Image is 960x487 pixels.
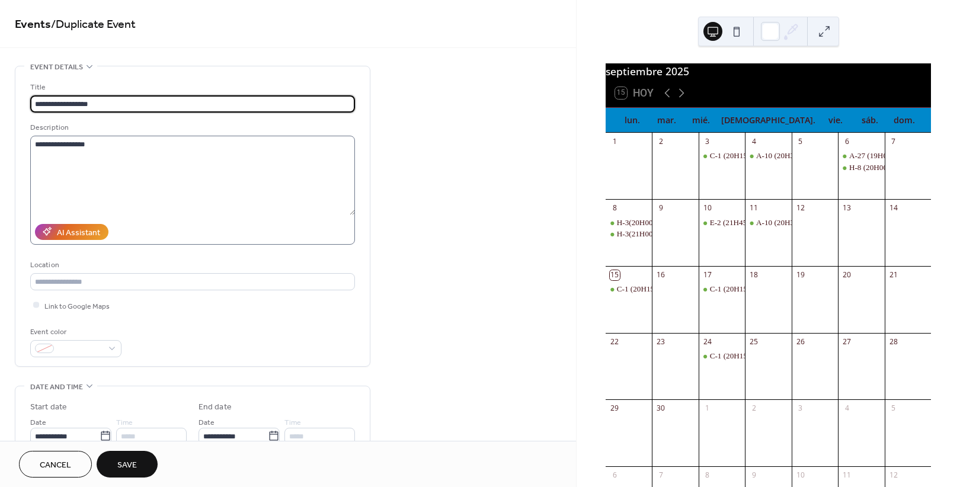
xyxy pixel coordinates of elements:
[749,270,759,280] div: 18
[97,451,158,478] button: Save
[615,108,649,132] div: lun.
[51,13,136,36] span: / Duplicate Event
[30,416,46,428] span: Date
[887,108,921,132] div: dom.
[617,284,681,294] div: C-1 (20H15-21H45)
[702,470,712,480] div: 8
[702,403,712,414] div: 1
[749,203,759,213] div: 11
[610,470,620,480] div: 6
[117,459,137,472] span: Save
[849,150,917,161] div: A-27 (19H00-20H00)
[30,401,67,414] div: Start date
[699,284,745,294] div: C-1 (20H15-21H45)
[888,470,898,480] div: 12
[838,162,884,173] div: H-8 (20H00-21H00)
[40,459,71,472] span: Cancel
[795,203,805,213] div: 12
[710,284,774,294] div: C-1 (20H15-21H45)
[745,150,791,161] div: A-10 (20H30-22H00)
[116,416,133,428] span: Time
[30,259,353,271] div: Location
[617,229,679,239] div: H-3(21H00-22H00)
[888,136,898,146] div: 7
[656,403,666,414] div: 30
[842,470,852,480] div: 11
[617,217,679,228] div: H-3(20H00-21H00)
[842,403,852,414] div: 4
[606,284,652,294] div: C-1 (20H15-21H45)
[199,416,215,428] span: Date
[30,326,119,338] div: Event color
[699,351,745,361] div: C-1 (20H15-21H45)
[853,108,887,132] div: sáb.
[610,403,620,414] div: 29
[702,337,712,347] div: 24
[849,162,914,173] div: H-8 (20H00-21H00)
[30,81,353,94] div: Title
[199,401,232,414] div: End date
[745,217,791,228] div: A-10 (20H30-22H00)
[57,226,100,239] div: AI Assistant
[30,381,83,393] span: Date and time
[888,403,898,414] div: 5
[749,337,759,347] div: 25
[606,229,652,239] div: H-3(21H00-22H00)
[842,203,852,213] div: 13
[838,150,884,161] div: A-27 (19H00-20H00)
[35,224,108,240] button: AI Assistant
[610,270,620,280] div: 15
[795,470,805,480] div: 10
[699,217,745,228] div: E-2 (21H45-22H45)
[610,203,620,213] div: 8
[606,63,931,79] div: septiembre 2025
[702,203,712,213] div: 10
[15,13,51,36] a: Events
[842,136,852,146] div: 6
[888,270,898,280] div: 21
[888,337,898,347] div: 28
[656,136,666,146] div: 2
[610,337,620,347] div: 22
[888,203,898,213] div: 14
[842,270,852,280] div: 20
[699,150,745,161] div: C-1 (20H15-21H45)
[610,136,620,146] div: 1
[30,61,83,73] span: Event details
[684,108,718,132] div: mié.
[756,150,824,161] div: A-10 (20H30-22H00)
[749,403,759,414] div: 2
[702,136,712,146] div: 3
[795,403,805,414] div: 3
[656,470,666,480] div: 7
[795,136,805,146] div: 5
[749,470,759,480] div: 9
[649,108,684,132] div: mar.
[30,121,353,134] div: Description
[656,337,666,347] div: 23
[284,416,301,428] span: Time
[795,270,805,280] div: 19
[749,136,759,146] div: 4
[656,270,666,280] div: 16
[818,108,853,132] div: vie.
[710,351,774,361] div: C-1 (20H15-21H45)
[44,300,110,312] span: Link to Google Maps
[19,451,92,478] button: Cancel
[606,217,652,228] div: H-3(20H00-21H00)
[718,108,818,132] div: [DEMOGRAPHIC_DATA].
[710,217,773,228] div: E-2 (21H45-22H45)
[702,270,712,280] div: 17
[656,203,666,213] div: 9
[756,217,824,228] div: A-10 (20H30-22H00)
[842,337,852,347] div: 27
[795,337,805,347] div: 26
[710,150,774,161] div: C-1 (20H15-21H45)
